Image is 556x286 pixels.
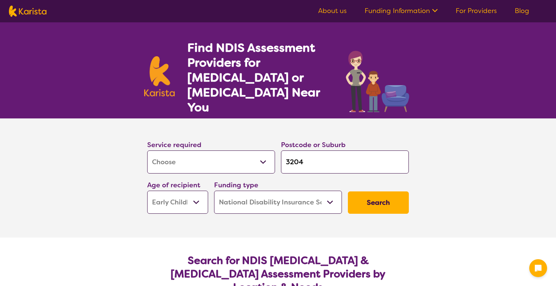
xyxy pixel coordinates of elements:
[344,47,412,112] img: assessment
[187,40,331,115] h1: Find NDIS Assessment Providers for [MEDICAL_DATA] or [MEDICAL_DATA] Near You
[144,56,175,96] img: Karista logo
[147,140,201,149] label: Service required
[214,181,258,190] label: Funding type
[147,181,200,190] label: Age of recipient
[515,6,529,15] a: Blog
[9,6,46,17] img: Karista logo
[456,6,497,15] a: For Providers
[365,6,438,15] a: Funding Information
[348,191,409,214] button: Search
[318,6,347,15] a: About us
[281,140,346,149] label: Postcode or Suburb
[281,150,409,174] input: Type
